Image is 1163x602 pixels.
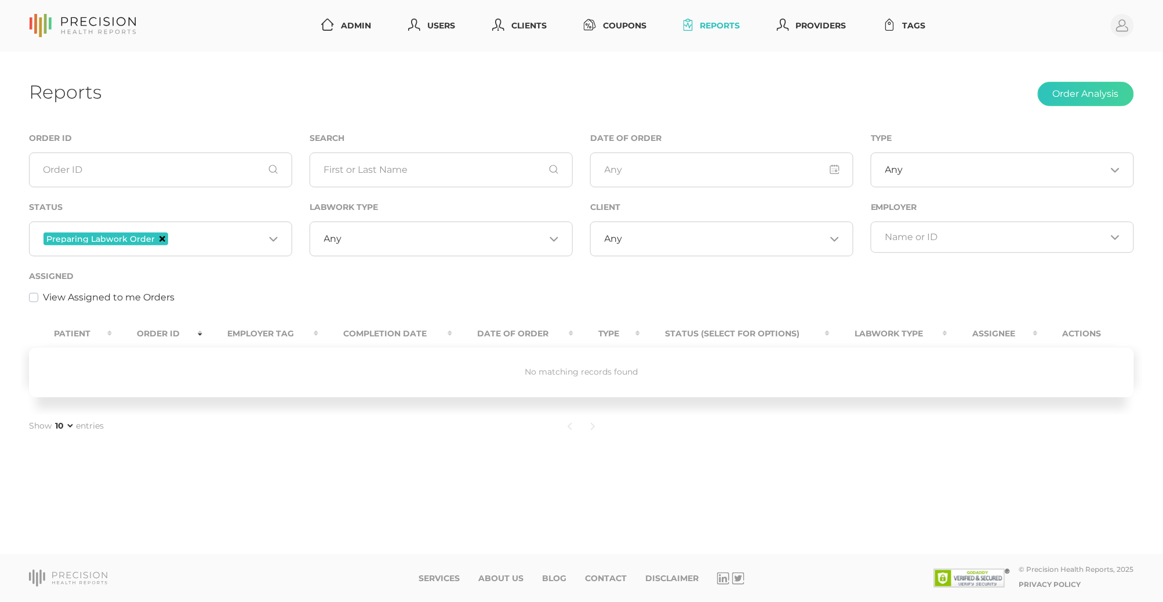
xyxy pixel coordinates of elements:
[452,321,573,347] th: Date Of Order : activate to sort column ascending
[605,233,623,245] span: Any
[542,574,566,583] a: Blog
[29,420,104,432] label: Show entries
[590,153,853,187] input: Any
[159,236,165,242] button: Deselect Preparing Labwork Order
[29,81,101,103] h1: Reports
[645,574,699,583] a: Disclaimer
[310,133,344,143] label: Search
[590,222,853,256] div: Search for option
[112,321,202,347] th: Order ID : activate to sort column ascending
[29,133,72,143] label: Order ID
[29,271,74,281] label: Assigned
[488,15,551,37] a: Clients
[772,15,851,37] a: Providers
[310,202,378,212] label: Labwork Type
[317,15,376,37] a: Admin
[934,569,1010,588] img: SSL site seal - click to verify
[871,153,1134,187] div: Search for option
[903,164,1106,176] input: Search for option
[170,231,264,246] input: Search for option
[871,133,892,143] label: Type
[590,133,662,143] label: Date of Order
[29,321,112,347] th: Patient : activate to sort column ascending
[29,202,63,212] label: Status
[318,321,452,347] th: Completion Date : activate to sort column ascending
[419,574,460,583] a: Services
[640,321,830,347] th: Status (Select for Options) : activate to sort column ascending
[885,231,1106,243] input: Search for option
[879,15,931,37] a: Tags
[1038,82,1134,106] button: Order Analysis
[590,202,620,212] label: Client
[43,291,175,304] label: View Assigned to me Orders
[830,321,947,347] th: Labwork Type : activate to sort column ascending
[623,233,826,245] input: Search for option
[573,321,640,347] th: Type : activate to sort column ascending
[585,574,627,583] a: Contact
[871,222,1134,253] div: Search for option
[310,222,573,256] div: Search for option
[871,202,917,212] label: Employer
[29,222,292,256] div: Search for option
[29,347,1134,397] td: No matching records found
[885,164,903,176] span: Any
[679,15,744,37] a: Reports
[478,574,524,583] a: About Us
[404,15,460,37] a: Users
[29,153,292,187] input: Order ID
[202,321,318,347] th: Employer Tag : activate to sort column ascending
[46,235,155,243] span: Preparing Labwork Order
[947,321,1037,347] th: Assignee : activate to sort column ascending
[324,233,342,245] span: Any
[53,420,75,431] select: Showentries
[1038,321,1134,347] th: Actions
[1019,580,1081,589] a: Privacy Policy
[579,15,651,37] a: Coupons
[310,153,573,187] input: First or Last Name
[1019,565,1134,574] div: © Precision Health Reports, 2025
[342,233,545,245] input: Search for option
